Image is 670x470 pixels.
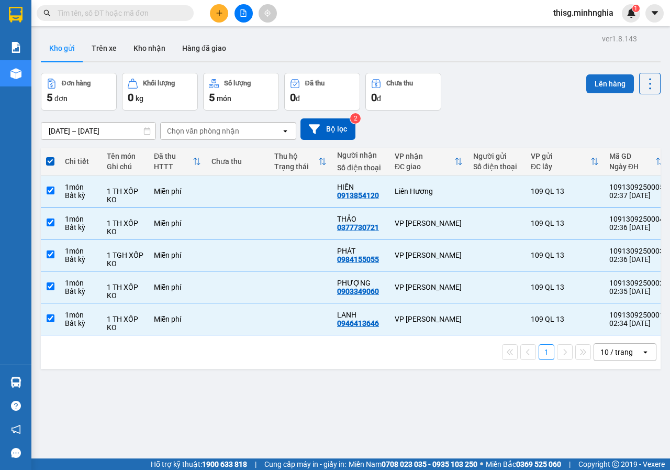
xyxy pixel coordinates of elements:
[210,4,228,23] button: plus
[609,223,664,232] div: 02:36 [DATE]
[337,163,384,172] div: Số điện thoại
[209,91,215,104] span: 5
[609,287,664,296] div: 02:35 [DATE]
[473,162,520,171] div: Số điện thoại
[54,94,68,103] span: đơn
[255,458,256,470] span: |
[337,215,384,223] div: THẢO
[395,283,463,291] div: VP [PERSON_NAME]
[337,183,384,191] div: HIỀN
[224,80,251,87] div: Số lượng
[154,251,201,259] div: Miễn phí
[641,348,650,356] svg: open
[65,287,96,296] div: Bất kỳ
[602,33,637,45] div: ver 1.8.143
[65,311,96,319] div: 1 món
[202,460,247,468] strong: 1900 633 818
[337,319,379,327] div: 0946413646
[167,126,239,136] div: Chọn văn phòng nhận
[609,191,664,200] div: 02:37 [DATE]
[600,347,633,357] div: 10 / trang
[154,162,193,171] div: HTTT
[604,148,669,176] th: Toggle SortBy
[60,25,69,34] span: environment
[174,36,234,61] button: Hàng đã giao
[365,73,441,111] button: Chưa thu0đ
[650,8,660,18] span: caret-down
[5,5,57,57] img: logo.jpg
[107,251,143,268] div: 1 TGH XỐP KO
[609,319,664,327] div: 02:34 [DATE]
[217,94,231,103] span: món
[284,73,360,111] button: Đã thu0đ
[609,152,655,160] div: Mã GD
[107,315,143,332] div: 1 TH XỐP KO
[203,73,279,111] button: Số lượng5món
[569,458,571,470] span: |
[274,152,318,160] div: Thu hộ
[58,7,181,19] input: Tìm tên, số ĐT hoặc mã đơn
[234,4,253,23] button: file-add
[382,460,477,468] strong: 0708 023 035 - 0935 103 250
[143,80,175,87] div: Khối lượng
[274,162,318,171] div: Trạng thái
[65,223,96,232] div: Bất kỳ
[65,247,96,255] div: 1 món
[545,6,622,19] span: thisg.minhnghia
[395,315,463,323] div: VP [PERSON_NAME]
[83,36,125,61] button: Trên xe
[300,118,355,140] button: Bộ lọc
[337,247,384,255] div: PHÁT
[65,157,96,166] div: Chi tiết
[47,91,52,104] span: 5
[122,73,198,111] button: Khối lượng0kg
[350,113,361,124] sup: 2
[10,42,21,53] img: solution-icon
[125,36,174,61] button: Kho nhận
[136,94,143,103] span: kg
[60,38,69,47] span: phone
[609,247,664,255] div: 1091309250003
[154,315,201,323] div: Miễn phí
[632,5,640,12] sup: 1
[264,9,271,17] span: aim
[337,311,384,319] div: LANH
[107,187,143,204] div: 1 TH XỐP KO
[10,377,21,388] img: warehouse-icon
[531,152,590,160] div: VP gửi
[531,187,599,195] div: 109 QL 13
[480,462,483,466] span: ⚪️
[65,319,96,327] div: Bất kỳ
[10,68,21,79] img: warehouse-icon
[609,255,664,264] div: 02:36 [DATE]
[395,152,454,160] div: VP nhận
[531,283,599,291] div: 109 QL 13
[609,162,655,171] div: Ngày ĐH
[5,23,199,36] li: 01 [PERSON_NAME]
[395,219,463,227] div: VP [PERSON_NAME]
[586,74,634,93] button: Lên hàng
[149,148,206,176] th: Toggle SortBy
[539,344,554,360] button: 1
[473,152,520,160] div: Người gửi
[151,458,247,470] span: Hỗ trợ kỹ thuật:
[516,460,561,468] strong: 0369 525 060
[41,123,155,139] input: Select a date range.
[43,9,51,17] span: search
[526,148,604,176] th: Toggle SortBy
[11,448,21,458] span: message
[337,279,384,287] div: PHƯỢNG
[609,215,664,223] div: 1091309250004
[107,219,143,236] div: 1 TH XỐP KO
[386,80,413,87] div: Chưa thu
[531,219,599,227] div: 109 QL 13
[531,315,599,323] div: 109 QL 13
[65,279,96,287] div: 1 món
[264,458,346,470] span: Cung cấp máy in - giấy in:
[337,191,379,200] div: 0913854120
[216,9,223,17] span: plus
[107,283,143,300] div: 1 TH XỐP KO
[65,215,96,223] div: 1 món
[269,148,332,176] th: Toggle SortBy
[377,94,381,103] span: đ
